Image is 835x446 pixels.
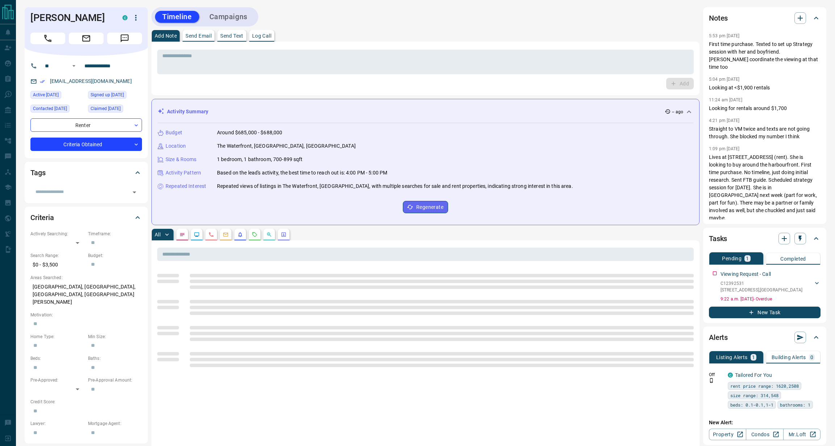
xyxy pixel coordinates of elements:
[266,232,272,237] svg: Opportunities
[33,105,67,112] span: Contacted [DATE]
[709,118,740,123] p: 4:21 pm [DATE]
[88,231,142,237] p: Timeframe:
[88,105,142,115] div: Tue Jun 27 2023
[30,164,142,181] div: Tags
[88,420,142,427] p: Mortgage Agent:
[223,232,229,237] svg: Emails
[217,169,387,177] p: Based on the lead's activity, the best time to reach out is: 4:00 PM - 5:00 PM
[721,270,771,278] p: Viewing Request - Call
[88,91,142,101] div: Sun Mar 08 2020
[30,138,142,151] div: Criteria Obtained
[30,167,45,178] h2: Tags
[709,371,723,378] p: Off
[30,274,142,281] p: Areas Searched:
[752,355,755,360] p: 1
[220,33,243,38] p: Send Text
[155,11,199,23] button: Timeline
[88,333,142,340] p: Min Size:
[772,355,806,360] p: Building Alerts
[30,231,84,237] p: Actively Searching:
[709,84,821,92] p: Looking at <$1,900 rentals
[217,142,356,150] p: The Waterfront, [GEOGRAPHIC_DATA], [GEOGRAPHIC_DATA]
[129,187,139,197] button: Open
[709,146,740,151] p: 1:09 pm [DATE]
[780,256,806,261] p: Completed
[194,232,200,237] svg: Lead Browsing Activity
[30,399,142,405] p: Credit Score:
[185,33,212,38] p: Send Email
[208,232,214,237] svg: Calls
[155,232,160,237] p: All
[730,392,778,399] span: size range: 314,548
[30,333,84,340] p: Home Type:
[709,332,728,343] h2: Alerts
[728,373,733,378] div: condos.ca
[709,378,714,383] svg: Push Notification Only
[30,252,84,259] p: Search Range:
[30,118,142,132] div: Renter
[709,105,821,112] p: Looking for rentals around $1,700
[783,429,821,440] a: Mr.Loft
[709,233,727,244] h2: Tasks
[709,97,742,102] p: 11:24 am [DATE]
[721,279,821,295] div: C12392531[STREET_ADDRESS],[GEOGRAPHIC_DATA]
[33,91,59,98] span: Active [DATE]
[30,91,84,101] div: Wed Sep 10 2025
[730,382,799,390] span: rent price range: 1620,2508
[217,156,303,163] p: 1 bedroom, 1 bathroom, 700-899 sqft
[721,280,802,287] p: C12392531
[735,372,772,378] a: Tailored For You
[122,15,128,20] div: condos.ca
[709,153,821,222] p: Lives at [STREET_ADDRESS] (rent). She is looking to buy around the harbourfront. First time purch...
[709,33,740,38] p: 5:53 pm [DATE]
[721,287,802,293] p: [STREET_ADDRESS] , [GEOGRAPHIC_DATA]
[252,232,258,237] svg: Requests
[780,401,810,408] span: bathrooms: 1
[166,169,201,177] p: Activity Pattern
[716,355,748,360] p: Listing Alerts
[709,125,821,140] p: Straight to VM twice and texts are not going through. She blocked my number I think
[88,252,142,259] p: Budget:
[709,77,740,82] p: 5:04 pm [DATE]
[30,259,84,271] p: $0 - $3,500
[50,78,132,84] a: [EMAIL_ADDRESS][DOMAIN_NAME]
[709,329,821,346] div: Alerts
[30,355,84,362] p: Beds:
[709,230,821,247] div: Tasks
[30,312,142,318] p: Motivation:
[166,129,182,136] p: Budget
[237,232,243,237] svg: Listing Alerts
[722,256,742,261] p: Pending
[179,232,185,237] svg: Notes
[746,429,783,440] a: Condos
[217,129,282,136] p: Around $685,000 - $688,000
[166,156,197,163] p: Size & Rooms
[252,33,271,38] p: Log Call
[281,232,287,237] svg: Agent Actions
[709,429,746,440] a: Property
[709,9,821,27] div: Notes
[155,33,177,38] p: Add Note
[217,182,573,190] p: Repeated views of listings in The Waterfront, [GEOGRAPHIC_DATA], with multiple searches for sale ...
[30,105,84,115] div: Mon Jun 24 2024
[709,12,728,24] h2: Notes
[158,105,693,118] div: Activity Summary-- ago
[69,33,104,44] span: Email
[746,256,749,261] p: 1
[30,209,142,226] div: Criteria
[730,401,773,408] span: beds: 0.1-0.1,1-1
[91,91,124,98] span: Signed up [DATE]
[88,355,142,362] p: Baths:
[30,281,142,308] p: [GEOGRAPHIC_DATA], [GEOGRAPHIC_DATA], [GEOGRAPHIC_DATA], [GEOGRAPHIC_DATA][PERSON_NAME]
[403,201,448,213] button: Regenerate
[709,307,821,318] button: New Task
[709,41,821,71] p: First time purchase. Texted to set up Strategy session with her and boyfriend. [PERSON_NAME] coor...
[202,11,255,23] button: Campaigns
[107,33,142,44] span: Message
[810,355,813,360] p: 0
[167,108,208,115] p: Activity Summary
[166,142,186,150] p: Location
[30,420,84,427] p: Lawyer:
[166,182,206,190] p: Repeated Interest
[709,419,821,426] p: New Alert:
